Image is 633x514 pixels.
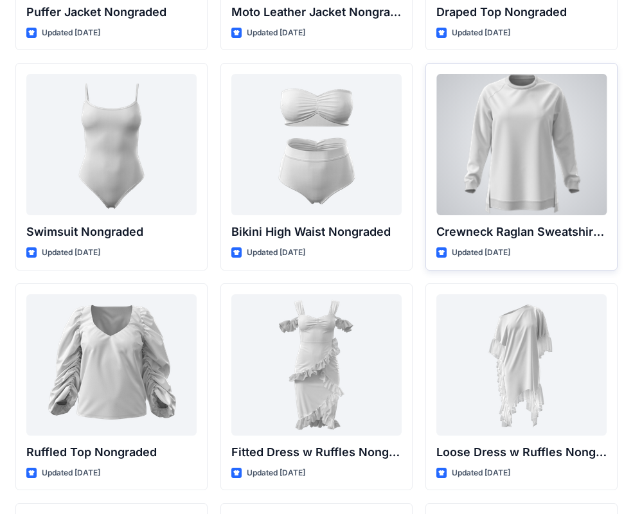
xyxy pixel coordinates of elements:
[452,466,510,480] p: Updated [DATE]
[231,294,402,436] a: Fitted Dress w Ruffles Nongraded
[231,223,402,241] p: Bikini High Waist Nongraded
[42,246,100,260] p: Updated [DATE]
[26,294,197,436] a: Ruffled Top Nongraded
[231,3,402,21] p: Moto Leather Jacket Nongraded
[247,26,305,40] p: Updated [DATE]
[26,74,197,215] a: Swimsuit Nongraded
[247,466,305,480] p: Updated [DATE]
[26,223,197,241] p: Swimsuit Nongraded
[231,74,402,215] a: Bikini High Waist Nongraded
[436,443,607,461] p: Loose Dress w Ruffles Nongraded
[436,74,607,215] a: Crewneck Raglan Sweatshirt w Slits Nongraded
[452,26,510,40] p: Updated [DATE]
[436,294,607,436] a: Loose Dress w Ruffles Nongraded
[42,26,100,40] p: Updated [DATE]
[436,3,607,21] p: Draped Top Nongraded
[452,246,510,260] p: Updated [DATE]
[26,3,197,21] p: Puffer Jacket Nongraded
[231,443,402,461] p: Fitted Dress w Ruffles Nongraded
[436,223,607,241] p: Crewneck Raglan Sweatshirt w Slits Nongraded
[42,466,100,480] p: Updated [DATE]
[247,246,305,260] p: Updated [DATE]
[26,443,197,461] p: Ruffled Top Nongraded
